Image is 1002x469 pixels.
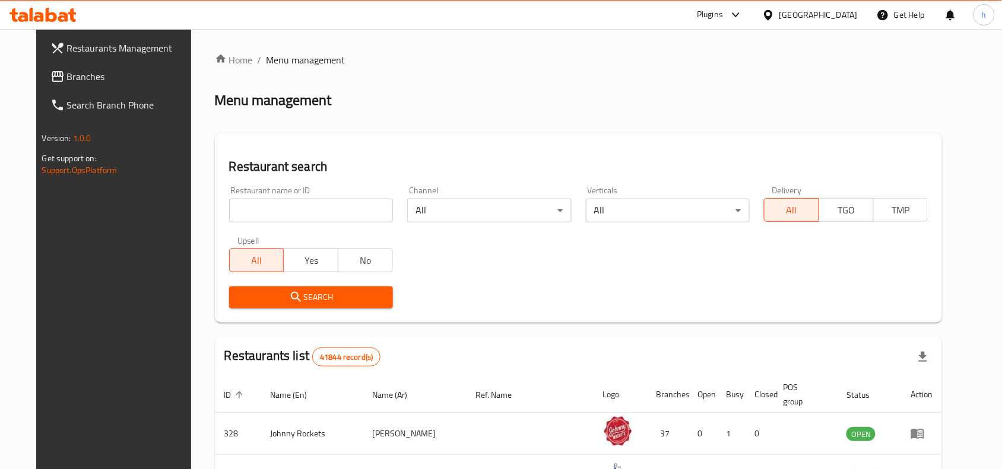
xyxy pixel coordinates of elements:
[261,413,363,455] td: Johnny Rockets
[784,380,823,409] span: POS group
[873,198,928,222] button: TMP
[313,352,380,363] span: 41844 record(s)
[338,248,393,272] button: No
[239,290,383,305] span: Search
[982,8,987,21] span: h
[594,377,647,413] th: Logo
[689,413,717,455] td: 0
[258,53,262,67] li: /
[819,198,874,222] button: TGO
[475,388,527,402] span: Ref. Name
[267,53,345,67] span: Menu management
[717,377,746,413] th: Busy
[229,286,393,308] button: Search
[824,202,869,219] span: TGO
[586,199,750,222] div: All
[234,252,280,269] span: All
[271,388,323,402] span: Name (En)
[769,202,814,219] span: All
[42,130,71,146] span: Version:
[215,413,261,455] td: 328
[215,53,253,67] a: Home
[237,237,259,245] label: Upsell
[901,377,942,413] th: Action
[603,416,633,446] img: Johnny Rockets
[224,347,381,366] h2: Restaurants list
[779,8,858,21] div: [GEOGRAPHIC_DATA]
[288,252,334,269] span: Yes
[647,413,689,455] td: 37
[41,91,204,119] a: Search Branch Phone
[67,41,194,55] span: Restaurants Management
[229,199,393,222] input: Search for restaurant name or ID..
[911,426,933,441] div: Menu
[372,388,423,402] span: Name (Ar)
[689,377,717,413] th: Open
[67,69,194,84] span: Branches
[283,248,338,272] button: Yes
[229,158,928,176] h2: Restaurant search
[879,202,924,219] span: TMP
[41,34,204,62] a: Restaurants Management
[363,413,466,455] td: [PERSON_NAME]
[215,91,332,110] h2: Menu management
[67,98,194,112] span: Search Branch Phone
[764,198,819,222] button: All
[746,413,774,455] td: 0
[909,343,937,371] div: Export file
[215,53,943,67] nav: breadcrumb
[846,427,876,441] span: OPEN
[717,413,746,455] td: 1
[647,377,689,413] th: Branches
[312,347,380,366] div: Total records count
[772,186,802,194] label: Delivery
[42,162,118,178] a: Support.OpsPlatform
[846,427,876,441] div: OPEN
[407,199,571,222] div: All
[224,388,247,402] span: ID
[73,130,91,146] span: 1.0.0
[697,8,723,22] div: Plugins
[41,62,204,91] a: Branches
[846,388,885,402] span: Status
[229,248,284,272] button: All
[42,151,97,166] span: Get support on:
[343,252,388,269] span: No
[746,377,774,413] th: Closed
